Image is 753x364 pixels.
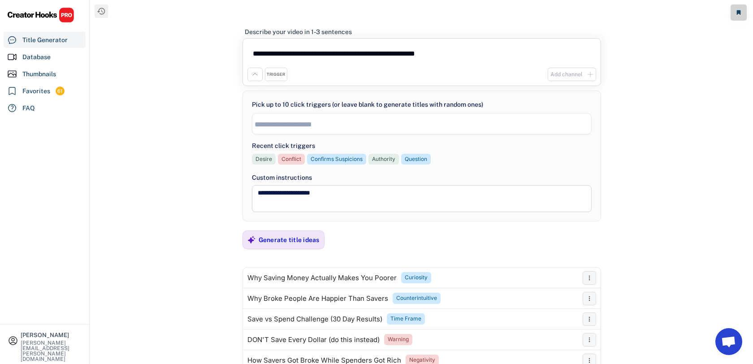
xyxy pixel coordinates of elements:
div: [PERSON_NAME][EMAIL_ADDRESS][PERSON_NAME][DOMAIN_NAME] [21,340,82,362]
div: Database [22,52,51,62]
div: [PERSON_NAME] [21,332,82,338]
div: Save vs Spend Challenge (30 Day Results) [247,316,382,323]
div: Recent click triggers [252,141,315,151]
div: Conflict [281,156,301,163]
div: FAQ [22,104,35,113]
div: Why Broke People Are Happier Than Savers [247,295,388,302]
img: CHPRO%20Logo.svg [7,7,74,23]
div: Confirms Suspicions [311,156,363,163]
div: Warning [388,336,409,343]
div: Counterintuitive [396,295,437,302]
div: Question [405,156,427,163]
div: Curiosity [405,274,428,282]
div: Negativity [409,356,435,364]
div: Pick up to 10 click triggers (or leave blank to generate titles with random ones) [252,100,483,109]
div: How Savers Got Broke While Spenders Got Rich [247,357,401,364]
div: DON'T Save Every Dollar (do this instead) [247,336,380,343]
div: 61 [56,87,65,95]
div: Custom instructions [252,173,592,182]
div: TRIGGER [267,72,285,78]
div: Time Frame [390,315,421,323]
div: Title Generator [22,35,68,45]
div: Desire [255,156,272,163]
div: Generate title ideas [259,236,320,244]
div: Thumbnails [22,69,56,79]
div: Describe your video in 1-3 sentences [245,28,352,36]
a: Open chat [715,328,742,355]
div: Authority [372,156,395,163]
div: Add channel [550,71,583,78]
div: Favorites [22,87,50,96]
div: Why Saving Money Actually Makes You Poorer [247,274,397,282]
